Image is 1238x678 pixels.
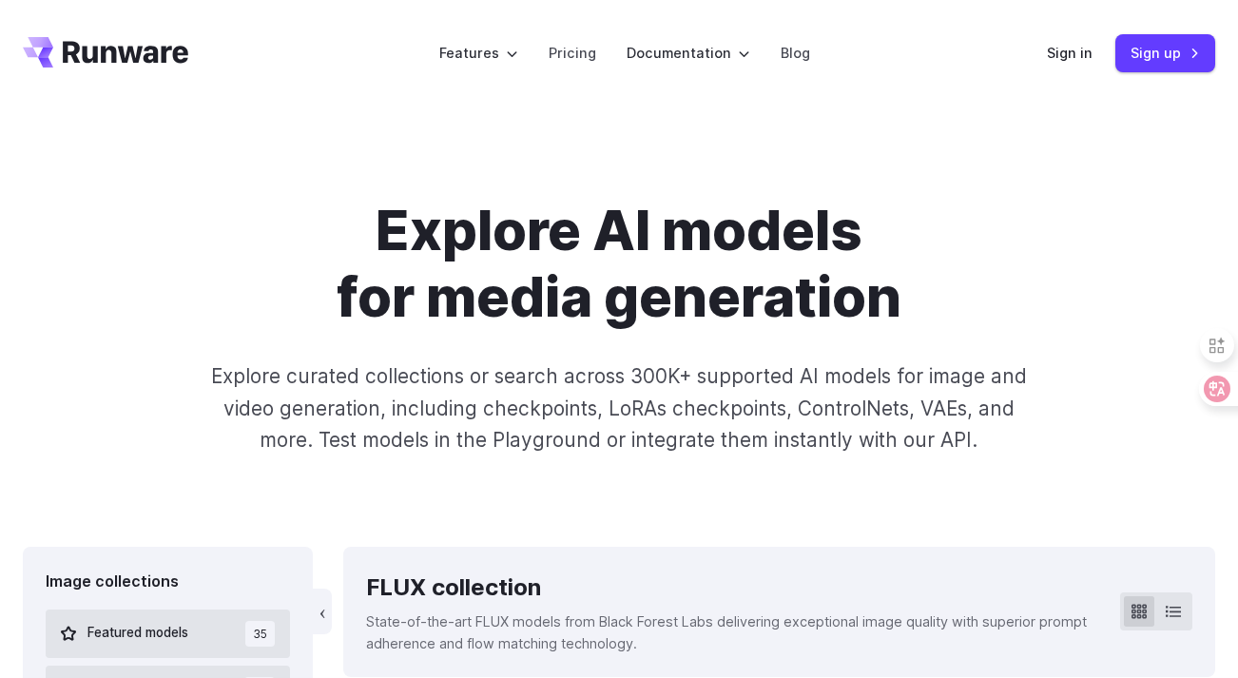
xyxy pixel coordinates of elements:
div: FLUX collection [366,570,1090,606]
h1: Explore AI models for media generation [142,198,1095,330]
label: Features [439,42,518,64]
span: 35 [245,621,275,647]
p: State-of-the-art FLUX models from Black Forest Labs delivering exceptional image quality with sup... [366,610,1090,654]
span: Featured models [87,623,188,644]
a: Go to / [23,37,188,68]
button: ‹ [313,589,332,634]
label: Documentation [627,42,750,64]
button: Featured models 35 [46,610,290,658]
div: Image collections [46,570,290,594]
a: Sign up [1115,34,1215,71]
a: Pricing [549,42,596,64]
p: Explore curated collections or search across 300K+ supported AI models for image and video genera... [202,360,1036,455]
a: Blog [781,42,810,64]
a: Sign in [1047,42,1093,64]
